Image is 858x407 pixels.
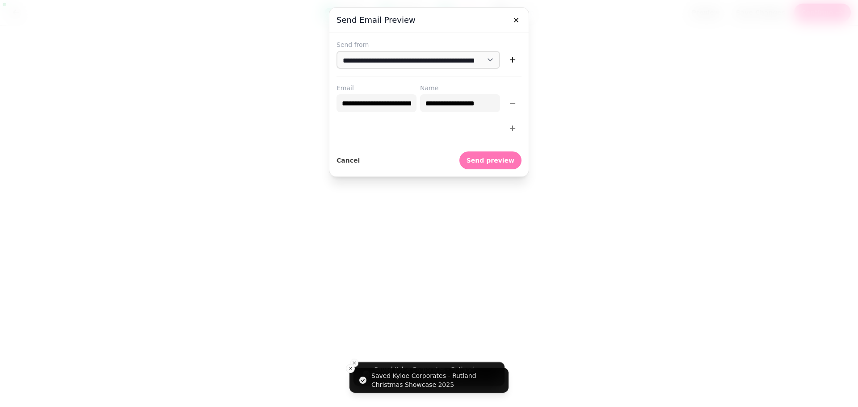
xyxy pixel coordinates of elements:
[336,157,360,164] span: Cancel
[467,157,514,164] span: Send preview
[420,84,500,92] label: Name
[459,151,522,169] button: Send preview
[336,15,522,25] h3: Send email preview
[336,84,416,92] label: Email
[336,40,522,49] label: Send from
[336,151,360,169] button: Cancel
